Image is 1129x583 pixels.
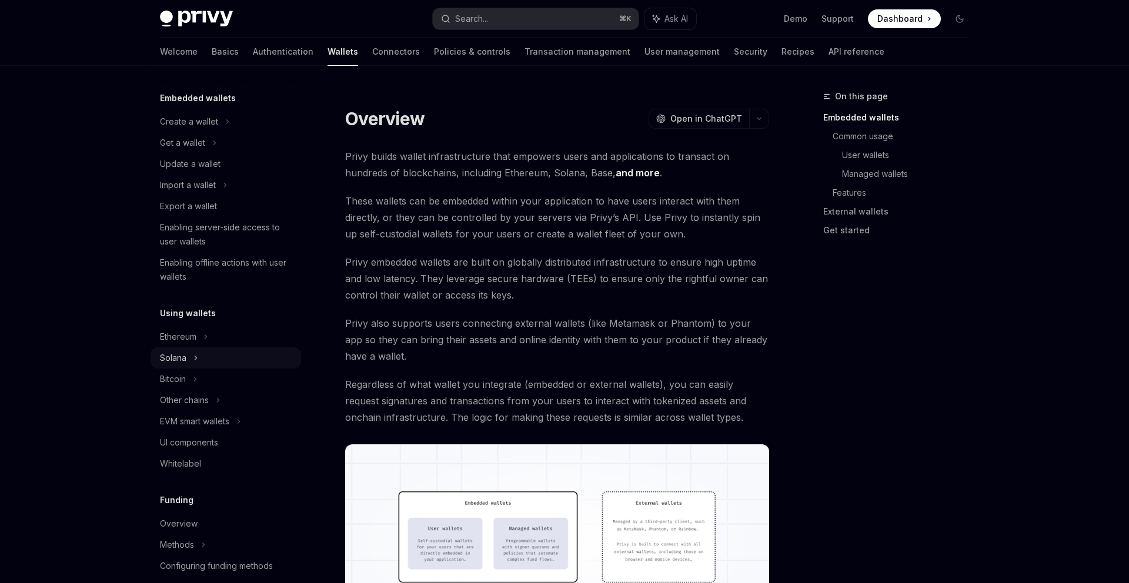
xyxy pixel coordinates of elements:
[619,14,632,24] span: ⌘ K
[649,109,749,129] button: Open in ChatGPT
[151,196,301,217] a: Export a wallet
[160,457,201,471] div: Whitelabel
[151,453,301,474] a: Whitelabel
[823,108,978,127] a: Embedded wallets
[328,38,358,66] a: Wallets
[345,193,769,242] span: These wallets can be embedded within your application to have users interact with them directly, ...
[151,153,301,175] a: Update a wallet
[345,315,769,364] span: Privy also supports users connecting external wallets (like Metamask or Phantom) to your app so t...
[670,113,742,125] span: Open in ChatGPT
[160,220,294,249] div: Enabling server-side access to user wallets
[160,372,186,386] div: Bitcoin
[345,254,769,303] span: Privy embedded wallets are built on globally distributed infrastructure to ensure high uptime and...
[868,9,941,28] a: Dashboard
[160,517,198,531] div: Overview
[253,38,313,66] a: Authentication
[160,435,218,450] div: UI components
[784,13,807,25] a: Demo
[877,13,923,25] span: Dashboard
[160,559,273,573] div: Configuring funding methods
[644,38,720,66] a: User management
[644,8,696,29] button: Ask AI
[842,146,978,165] a: User wallets
[160,199,217,213] div: Export a wallet
[212,38,239,66] a: Basics
[664,13,688,25] span: Ask AI
[345,148,769,181] span: Privy builds wallet infrastructure that empowers users and applications to transact on hundreds o...
[781,38,814,66] a: Recipes
[525,38,630,66] a: Transaction management
[433,8,639,29] button: Search...⌘K
[160,393,209,407] div: Other chains
[151,252,301,287] a: Enabling offline actions with user wallets
[616,167,660,179] a: and more
[829,38,884,66] a: API reference
[345,108,425,129] h1: Overview
[833,127,978,146] a: Common usage
[835,89,888,103] span: On this page
[734,38,767,66] a: Security
[833,183,978,202] a: Features
[160,414,229,428] div: EVM smart wallets
[823,221,978,240] a: Get started
[434,38,510,66] a: Policies & controls
[151,217,301,252] a: Enabling server-side access to user wallets
[151,513,301,534] a: Overview
[160,256,294,284] div: Enabling offline actions with user wallets
[151,555,301,577] a: Configuring funding methods
[842,165,978,183] a: Managed wallets
[455,12,488,26] div: Search...
[160,178,216,192] div: Import a wallet
[160,91,236,105] h5: Embedded wallets
[160,306,216,320] h5: Using wallets
[160,351,186,365] div: Solana
[821,13,854,25] a: Support
[160,157,221,171] div: Update a wallet
[823,202,978,221] a: External wallets
[160,538,194,552] div: Methods
[160,115,218,129] div: Create a wallet
[160,330,196,344] div: Ethereum
[345,376,769,425] span: Regardless of what wallet you integrate (embedded or external wallets), you can easily request si...
[160,38,198,66] a: Welcome
[151,432,301,453] a: UI components
[950,9,969,28] button: Toggle dark mode
[160,493,193,507] h5: Funding
[160,136,205,150] div: Get a wallet
[372,38,420,66] a: Connectors
[160,11,233,27] img: dark logo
